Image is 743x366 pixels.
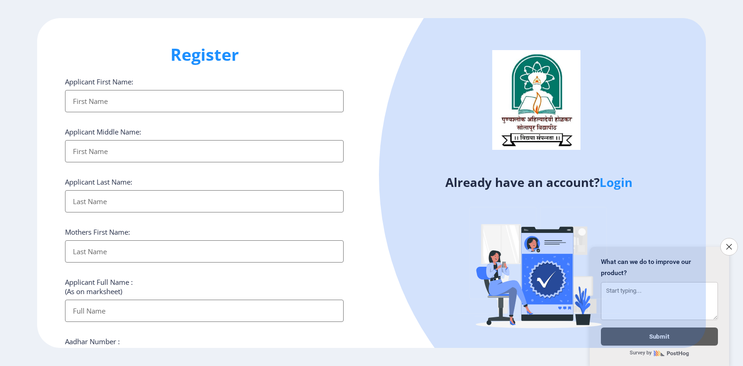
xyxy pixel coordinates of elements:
label: Applicant Middle Name: [65,127,141,136]
label: Applicant Full Name : (As on marksheet) [65,277,133,296]
label: Applicant Last Name: [65,177,132,186]
input: First Name [65,90,344,112]
label: Aadhar Number : [65,337,120,346]
a: Login [600,174,632,191]
label: Applicant First Name: [65,77,133,86]
h1: Register [65,44,344,66]
h4: Already have an account? [378,175,699,190]
img: Verified-rafiki.svg [457,189,620,352]
input: Last Name [65,240,344,263]
input: First Name [65,140,344,162]
input: Last Name [65,190,344,212]
input: Full Name [65,300,344,322]
label: Mothers First Name: [65,227,130,237]
img: logo [492,50,580,149]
